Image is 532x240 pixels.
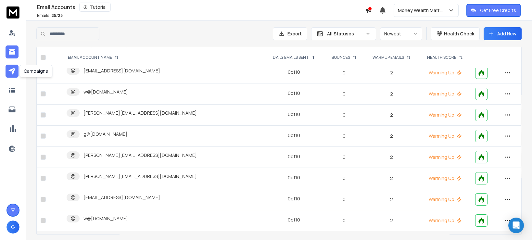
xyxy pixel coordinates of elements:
p: 0 [328,91,361,97]
div: Email Accounts [37,3,365,12]
p: 0 [328,175,361,182]
td: 2 [364,126,419,147]
p: All Statuses [327,31,363,37]
button: Newest [380,27,422,40]
button: Tutorial [79,3,111,12]
p: Get Free Credits [480,7,516,14]
p: Warming Up [423,133,467,139]
p: [PERSON_NAME][EMAIL_ADDRESS][DOMAIN_NAME] [83,173,197,180]
div: 0 of 10 [288,111,300,118]
p: 0 [328,217,361,224]
p: Emails : [37,13,63,18]
div: 0 of 10 [288,90,300,96]
td: 2 [364,210,419,231]
p: WARMUP EMAILS [373,55,404,60]
p: Health Check [444,31,474,37]
div: Campaigns [19,65,52,77]
button: G [6,221,19,234]
p: g@[DOMAIN_NAME] [83,131,127,137]
div: EMAIL ACCOUNT NAME [68,55,119,60]
div: 0 of 10 [288,69,300,75]
p: Warming Up [423,112,467,118]
p: [EMAIL_ADDRESS][DOMAIN_NAME] [83,68,160,74]
p: Warming Up [423,91,467,97]
span: 25 / 25 [51,13,63,18]
div: 0 of 10 [288,174,300,181]
p: 0 [328,112,361,118]
p: Warming Up [423,196,467,203]
td: 2 [364,105,419,126]
p: 0 [328,196,361,203]
p: [PERSON_NAME][EMAIL_ADDRESS][DOMAIN_NAME] [83,110,197,116]
p: HEALTH SCORE [427,55,456,60]
p: [EMAIL_ADDRESS][DOMAIN_NAME] [83,194,160,201]
p: [PERSON_NAME][EMAIL_ADDRESS][DOMAIN_NAME] [83,152,197,158]
td: 2 [364,147,419,168]
div: 0 of 10 [288,217,300,223]
td: 2 [364,189,419,210]
p: 0 [328,69,361,76]
p: Warming Up [423,154,467,160]
button: Export [273,27,307,40]
div: 0 of 10 [288,132,300,139]
div: 0 of 10 [288,196,300,202]
button: Health Check [431,27,480,40]
p: w@[DOMAIN_NAME] [83,89,128,95]
td: 2 [364,168,419,189]
p: Warming Up [423,69,467,76]
p: Warming Up [423,175,467,182]
p: DAILY EMAILS SENT [273,55,309,60]
p: Warming Up [423,217,467,224]
td: 2 [364,83,419,105]
p: w@[DOMAIN_NAME] [83,215,128,222]
p: 0 [328,133,361,139]
button: Get Free Credits [466,4,521,17]
div: Open Intercom Messenger [508,218,524,233]
div: 0 of 10 [288,153,300,160]
button: Add New [484,27,522,40]
p: Money Wealth Matters [398,7,448,14]
td: 2 [364,62,419,83]
p: BOUNCES [332,55,350,60]
p: 0 [328,154,361,160]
